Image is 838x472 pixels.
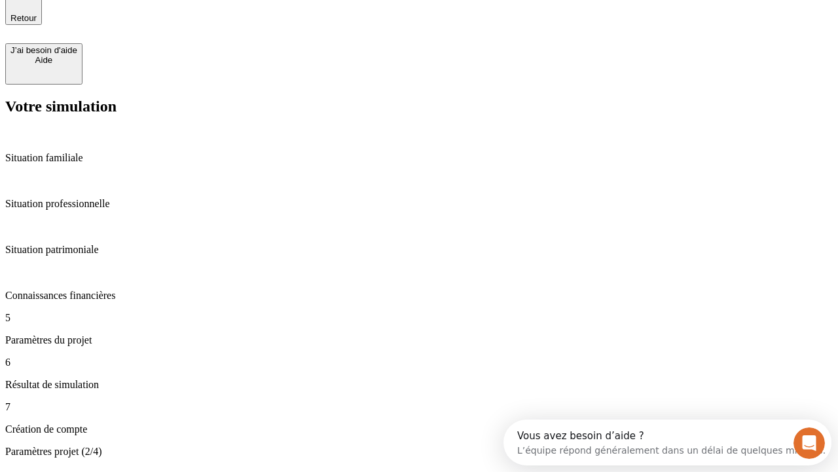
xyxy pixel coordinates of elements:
div: J’ai besoin d'aide [10,45,77,55]
button: J’ai besoin d'aideAide [5,43,82,85]
p: Paramètres du projet [5,334,833,346]
p: Situation familiale [5,152,833,164]
p: 7 [5,401,833,413]
p: Situation patrimoniale [5,244,833,256]
div: Aide [10,55,77,65]
p: 5 [5,312,833,324]
p: Situation professionnelle [5,198,833,210]
div: Ouvrir le Messenger Intercom [5,5,361,41]
p: 6 [5,357,833,368]
div: L’équipe répond généralement dans un délai de quelques minutes. [14,22,322,35]
h2: Votre simulation [5,98,833,115]
iframe: Intercom live chat discovery launcher [503,420,831,465]
span: Retour [10,13,37,23]
p: Résultat de simulation [5,379,833,391]
div: Vous avez besoin d’aide ? [14,11,322,22]
p: Création de compte [5,423,833,435]
p: Connaissances financières [5,290,833,302]
iframe: Intercom live chat [793,427,825,459]
p: Paramètres projet (2/4) [5,446,833,458]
